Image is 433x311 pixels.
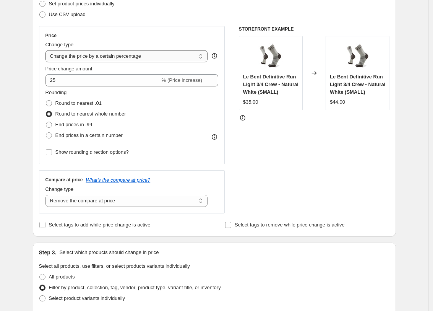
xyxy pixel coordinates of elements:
[86,177,151,183] button: What's the compare at price?
[235,222,345,228] span: Select tags to remove while price change is active
[45,177,83,183] h3: Compare at price
[55,111,126,117] span: Round to nearest whole number
[49,285,221,290] span: Filter by product, collection, tag, vendor, product type, variant title, or inventory
[45,74,160,86] input: -15
[55,100,102,106] span: Round to nearest .01
[255,40,286,71] img: b314c257d38edb9e7a6e10e588a9b9d1df910e2f_80x.jpg
[55,122,92,127] span: End prices in .99
[55,149,129,155] span: Show rounding direction options?
[330,74,385,95] span: Le Bent Definitive Run Light 3/4 Crew - Natural White (SMALL)
[330,98,345,106] div: $44.00
[49,1,115,7] span: Set product prices individually
[239,26,390,32] h6: STOREFRONT EXAMPLE
[49,11,86,17] span: Use CSV upload
[39,249,57,256] h2: Step 3.
[49,295,125,301] span: Select product variants individually
[243,74,298,95] span: Le Bent Definitive Run Light 3/4 Crew - Natural White (SMALL)
[39,263,190,269] span: Select all products, use filters, or select products variants individually
[45,90,67,95] span: Rounding
[49,274,75,280] span: All products
[211,52,218,60] div: help
[243,98,258,106] div: $35.00
[45,42,74,47] span: Change type
[45,66,92,72] span: Price change amount
[162,77,202,83] span: % (Price increase)
[49,222,151,228] span: Select tags to add while price change is active
[45,186,74,192] span: Change type
[342,40,373,71] img: b314c257d38edb9e7a6e10e588a9b9d1df910e2f_80x.jpg
[45,33,57,39] h3: Price
[55,132,123,138] span: End prices in a certain number
[59,249,159,256] p: Select which products should change in price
